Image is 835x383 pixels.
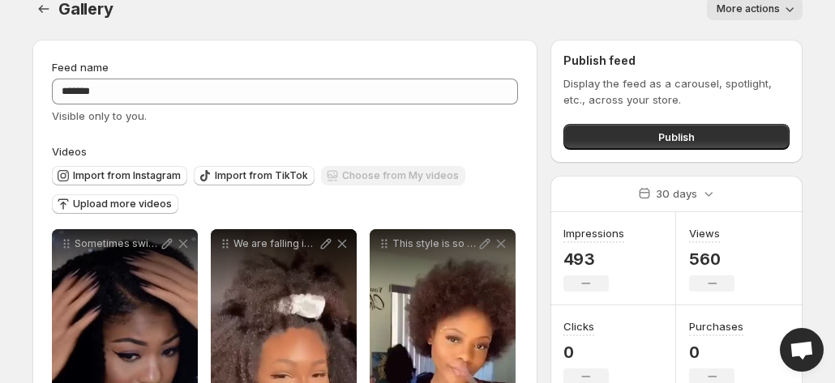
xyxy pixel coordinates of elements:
h2: Publish feed [563,53,790,69]
span: Publish [658,129,695,145]
p: Sometimes switch it up on them sis rey_mmdl using our toallmyblackgirls Kinky Coarse Clip [75,237,159,250]
span: Feed name [52,61,109,74]
h3: Purchases [689,318,743,334]
h3: Clicks [563,318,594,334]
p: 0 [563,343,609,362]
p: 30 days [656,185,697,202]
p: 493 [563,249,624,269]
button: Import from TikTok [194,166,315,185]
span: Visible only to you. [52,109,147,122]
span: Import from Instagram [73,169,181,182]
button: Import from Instagram [52,166,187,185]
p: Display the feed as a carousel, spotlight, etc., across your store. [563,75,790,108]
h3: Views [689,225,720,241]
button: Upload more videos [52,194,178,214]
span: Videos [52,145,87,158]
p: This style is so cute Who will be trying this out - uchechi_ _Our toallmyblackgirls Kink [392,237,477,250]
button: Publish [563,124,790,150]
p: 560 [689,249,734,269]
p: We are falling in love with milkayemima natural hair _- milkayemima __If you are looki [233,237,318,250]
span: Upload more videos [73,198,172,211]
span: More actions [717,2,780,15]
p: 0 [689,343,743,362]
h3: Impressions [563,225,624,241]
span: Import from TikTok [215,169,308,182]
a: Open chat [780,328,824,372]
